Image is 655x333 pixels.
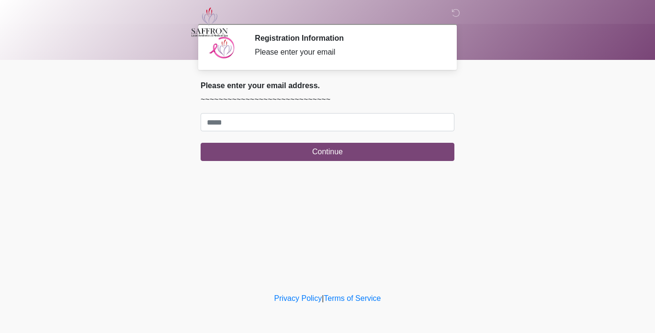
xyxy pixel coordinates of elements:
div: Please enter your email [255,46,440,58]
button: Continue [201,143,454,161]
img: Agent Avatar [208,34,237,62]
a: Terms of Service [324,294,381,302]
a: Privacy Policy [274,294,322,302]
a: | [322,294,324,302]
h2: Please enter your email address. [201,81,454,90]
img: Saffron Laser Aesthetics and Medical Spa Logo [191,7,228,37]
p: ~~~~~~~~~~~~~~~~~~~~~~~~~~~~~ [201,94,454,105]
